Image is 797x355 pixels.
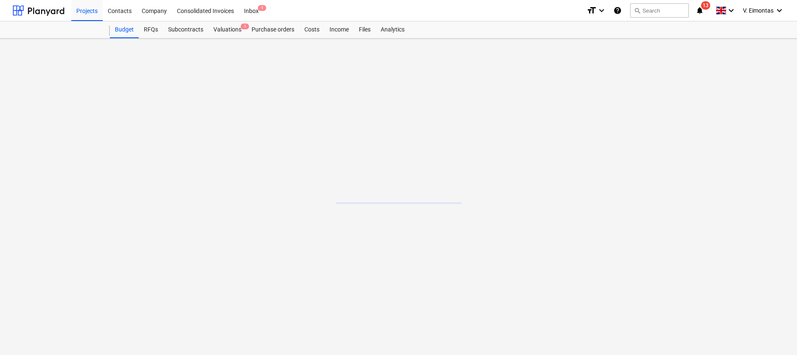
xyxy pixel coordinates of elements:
a: Analytics [376,21,410,38]
iframe: Chat Widget [755,315,797,355]
a: Costs [299,21,325,38]
span: 13 [701,1,710,10]
span: 1 [241,23,249,29]
a: Income [325,21,354,38]
i: keyboard_arrow_down [726,5,736,16]
a: Budget [110,21,139,38]
a: Subcontracts [163,21,208,38]
i: Knowledge base [613,5,622,16]
span: 1 [258,5,266,11]
button: Search [630,3,689,18]
a: RFQs [139,21,163,38]
a: Purchase orders [247,21,299,38]
span: search [634,7,641,14]
i: keyboard_arrow_down [774,5,784,16]
i: notifications [696,5,704,16]
a: Valuations1 [208,21,247,38]
div: Valuations [208,21,247,38]
a: Files [354,21,376,38]
i: keyboard_arrow_down [597,5,607,16]
span: V. Eimontas [743,7,774,14]
i: format_size [587,5,597,16]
